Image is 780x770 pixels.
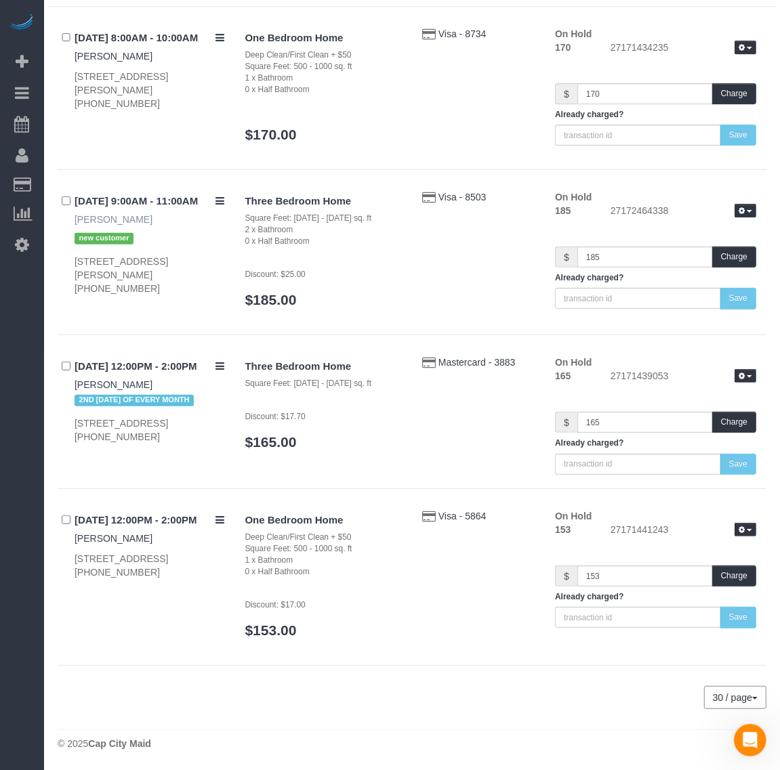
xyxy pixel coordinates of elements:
a: Visa - 8734 [438,28,487,39]
div: Square Feet: 500 - 1000 sq. ft [245,543,402,555]
span: new customer [75,233,134,244]
span: [PERSON_NAME] [60,129,134,139]
span: $ [555,83,577,104]
div: Square Feet: [DATE] - [DATE] sq. ft [245,378,402,389]
a: Visa - 5864 [438,511,487,521]
span: from Launch27 [134,129,200,139]
h5: Already charged? [555,274,756,282]
div: Deep Clean/First Clean + $50 [245,532,402,543]
strong: 153 [555,524,571,535]
div: Square Feet: [DATE] - [DATE] sq. ft [245,213,402,224]
div: [STREET_ADDRESS] [PHONE_NUMBER] [75,416,225,444]
div: 1 x Bathroom [245,555,402,566]
a: $170.00 [245,127,297,142]
small: Discount: $17.70 [245,412,306,421]
h4: Three Bedroom Home [245,196,402,207]
span: $ [555,247,577,268]
a: [PERSON_NAME] [75,214,152,225]
h5: Already charged? [555,593,756,601]
button: Charge [712,565,756,586]
a: [PERSON_NAME] [75,51,152,62]
p: Active over [DATE] [66,17,148,30]
h4: One Bedroom Home [245,515,402,526]
h4: [DATE] 8:00AM - 10:00AM [75,33,225,44]
button: Home [212,5,238,31]
span: $ [555,565,577,586]
img: Profile image for Ellie [39,7,60,29]
span: $ [555,412,577,433]
h4: [DATE] 12:00PM - 2:00PM [75,515,225,526]
button: go back [9,5,35,31]
strong: Cap City Maid [88,738,151,749]
div: 1 x Bathroom [245,72,402,84]
a: $185.00 [245,292,297,307]
div: Close [238,5,262,30]
div: [STREET_ADDRESS] [PHONE_NUMBER] [75,552,225,579]
h4: [DATE] 12:00PM - 2:00PM [75,361,225,372]
input: transaction id [555,125,721,146]
div: © 2025 [58,737,766,750]
a: $165.00 [245,434,297,450]
strong: On Hold [555,357,592,368]
a: $153.00 [245,622,297,638]
h4: [DATE] 9:00AM - 11:00AM [75,196,225,207]
input: transaction id [555,288,721,309]
div: Ellie says… [11,106,260,246]
div: Deep Clean/First Clean + $50 [245,49,402,61]
div: 27171434235 [600,41,766,57]
div: Tags [75,391,225,409]
a: [PERSON_NAME] [75,379,152,390]
h5: Already charged? [555,439,756,448]
iframe: Intercom live chat [734,724,766,756]
h4: Three Bedroom Home [245,361,402,372]
button: 30 / page [704,686,766,709]
strong: On Hold [555,28,592,39]
div: Hey Everyone: [28,176,243,190]
strong: On Hold [555,192,592,202]
div: [STREET_ADDRESS][PERSON_NAME] [PHONE_NUMBER] [75,70,225,110]
a: Visa - 8503 [438,192,487,202]
div: 27171439053 [600,369,766,385]
div: [STREET_ADDRESS][PERSON_NAME] [PHONE_NUMBER] [75,255,225,295]
h4: One Bedroom Home [245,33,402,44]
span: 2ND [DATE] OF EVERY MONTH [75,395,194,406]
button: Charge [712,247,756,268]
div: Tags [75,226,225,247]
div: 27171441243 [600,523,766,539]
h5: Already charged? [555,110,756,119]
button: Charge [712,83,756,104]
small: Discount: $17.00 [245,600,306,609]
small: Discount: $25.00 [245,270,306,279]
b: Subject: Support Closure on [DATE] [28,156,218,167]
div: 0 x Half Bathroom [245,566,402,578]
img: Automaid Logo [8,14,35,33]
input: transaction id [555,607,721,628]
strong: 185 [555,205,571,216]
img: Profile image for Ellie [28,123,49,145]
a: [PERSON_NAME] [75,533,152,544]
a: Mastercard - 3883 [438,357,516,368]
div: Square Feet: 500 - 1000 sq. ft [245,61,402,72]
div: Profile image for Ellie[PERSON_NAME]from Launch27Subject: Support Closure on [DATE]Hey Everyone:A... [11,106,260,230]
strong: On Hold [555,511,592,521]
div: 27172464338 [600,204,766,220]
div: 0 x Half Bathroom [245,236,402,247]
h1: [PERSON_NAME] [66,7,154,17]
nav: Pagination navigation [705,686,766,709]
input: transaction id [555,454,721,475]
div: 0 x Half Bathroom [245,84,402,95]
strong: 170 [555,42,571,53]
div: 2 x Bathroom [245,224,402,236]
strong: 165 [555,370,571,381]
button: Charge [712,412,756,433]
